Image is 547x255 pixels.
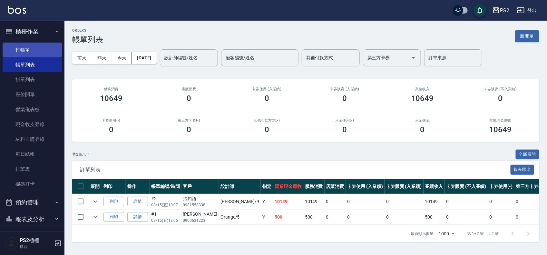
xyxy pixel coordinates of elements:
[346,210,385,225] td: 0
[424,179,445,194] th: 業績收入
[3,43,62,57] a: 打帳單
[469,87,532,91] h2: 卡券販賣 (不入業績)
[391,87,454,91] h2: 業績收入
[325,194,346,209] td: 0
[219,210,261,225] td: Orange /5
[436,225,457,242] div: 1000
[342,94,347,103] h3: 0
[20,244,53,250] p: 櫃台
[150,194,181,209] td: #2
[265,94,269,103] h3: 0
[516,150,540,160] button: 全部展開
[261,194,273,209] td: Y
[151,202,180,208] p: 08/15 (五) 18:07
[424,194,445,209] td: 10149
[72,35,103,44] h3: 帳單列表
[151,218,180,223] p: 08/15 (五) 18:06
[514,179,545,194] th: 第三方卡券(-)
[515,33,539,39] a: 新開單
[80,167,511,173] span: 訂單列表
[3,23,62,40] button: 櫃檯作業
[3,162,62,177] a: 排班表
[498,94,503,103] h3: 0
[273,179,303,194] th: 營業現金應收
[132,52,156,64] button: [DATE]
[444,210,488,225] td: 0
[100,94,122,103] h3: 10649
[444,179,488,194] th: 卡券販賣 (不入業績)
[72,52,92,64] button: 前天
[112,52,132,64] button: 今天
[411,231,434,237] p: 每頁顯示數量
[109,125,113,134] h3: 0
[187,94,191,103] h3: 0
[92,52,112,64] button: 昨天
[346,179,385,194] th: 卡券使用 (入業績)
[474,4,486,17] button: save
[127,212,148,222] a: 詳情
[126,179,150,194] th: 操作
[514,5,539,16] button: 登出
[325,179,346,194] th: 店販消費
[3,211,62,228] button: 報表及分析
[3,227,62,244] button: 客戶管理
[3,72,62,87] a: 掛單列表
[420,125,425,134] h3: 0
[91,197,100,206] button: expand row
[490,4,512,17] button: PS2
[424,210,445,225] td: 500
[80,87,142,91] h3: 服務消費
[150,179,181,194] th: 帳單編號/時間
[273,194,303,209] td: 10149
[219,194,261,209] td: [PERSON_NAME] /9
[314,87,376,91] h2: 卡券販賣 (入業績)
[150,210,181,225] td: #1
[5,237,18,250] img: Person
[325,210,346,225] td: 0
[303,210,325,225] td: 500
[3,117,62,132] a: 現金收支登錄
[102,179,126,194] th: 列印
[265,125,269,134] h3: 0
[89,179,102,194] th: 展開
[158,87,220,91] h2: 店販消費
[514,194,545,209] td: 0
[303,179,325,194] th: 服務消費
[72,28,103,33] h2: ORDERS
[72,152,90,157] p: 共 2 筆, 1 / 1
[467,231,499,237] p: 第 1–2 筆 共 2 筆
[411,94,434,103] h3: 10649
[236,118,298,123] h2: 其他付款方式(-)
[261,210,273,225] td: Y
[3,57,62,72] a: 帳單列表
[3,87,62,102] a: 座位開單
[3,194,62,211] button: 預約管理
[391,118,454,123] h2: 入金儲值
[385,179,424,194] th: 卡券販賣 (入業績)
[183,202,217,208] p: 0981558838
[103,197,124,207] button: 列印
[91,212,100,222] button: expand row
[8,6,26,14] img: Logo
[103,212,124,222] button: 列印
[514,210,545,225] td: 0
[3,102,62,117] a: 營業儀表板
[273,210,303,225] td: 500
[488,210,514,225] td: 0
[511,166,534,172] a: 報表匯出
[408,53,419,63] button: Open
[444,194,488,209] td: 0
[515,30,539,42] button: 新開單
[314,118,376,123] h2: 入金使用(-)
[219,179,261,194] th: 設計師
[80,118,142,123] h2: 卡券使用(-)
[500,6,509,15] div: PS2
[3,147,62,162] a: 每日結帳
[469,118,532,123] h2: 營業現金應收
[127,197,148,207] a: 詳情
[20,237,53,244] h5: PS2櫃檯
[183,218,217,223] p: 0900631223
[385,210,424,225] td: 0
[236,87,298,91] h2: 卡券使用 (入業績)
[3,177,62,191] a: 掃碼打卡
